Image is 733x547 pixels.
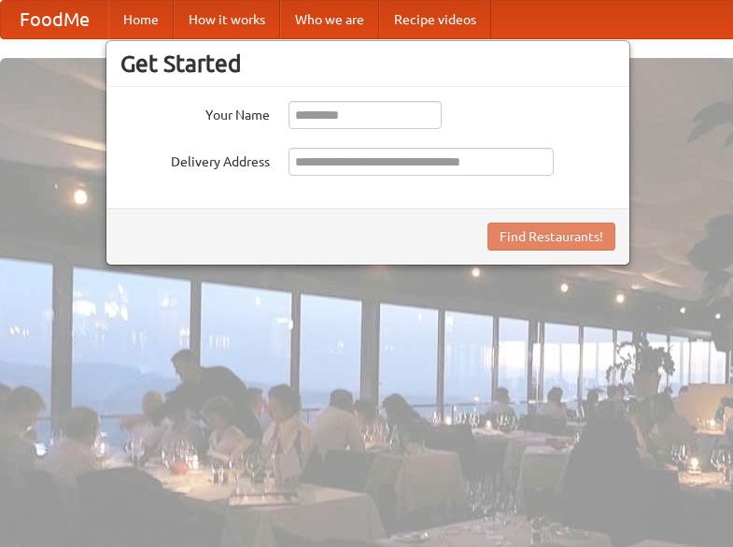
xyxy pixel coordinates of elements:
[379,1,491,38] a: Recipe videos
[108,1,174,38] a: Home
[120,101,270,124] label: Your Name
[280,1,379,38] a: Who we are
[120,50,615,78] h3: Get Started
[487,223,615,251] button: Find Restaurants!
[1,1,108,38] a: FoodMe
[174,1,280,38] a: How it works
[120,148,270,171] label: Delivery Address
